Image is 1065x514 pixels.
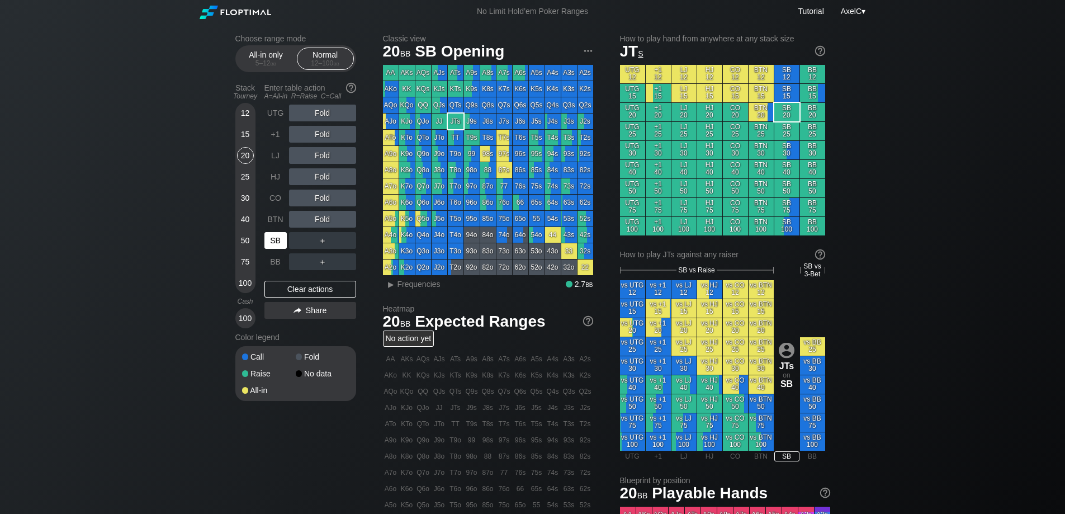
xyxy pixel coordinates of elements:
[774,217,799,235] div: SB 100
[620,198,645,216] div: UTG 75
[237,211,254,228] div: 40
[432,146,447,162] div: J9o
[448,227,463,243] div: T4o
[723,65,748,83] div: CO 12
[383,243,399,259] div: A3o
[646,141,671,159] div: +1 30
[841,7,862,16] span: AxelC
[723,217,748,235] div: CO 100
[480,178,496,194] div: 87o
[723,103,748,121] div: CO 20
[671,103,697,121] div: LJ 20
[415,146,431,162] div: Q9o
[480,81,496,97] div: K8s
[464,97,480,113] div: Q9s
[800,65,825,83] div: BB 12
[578,211,593,227] div: 52s
[345,82,357,94] img: help.32db89a4.svg
[464,65,480,81] div: A9s
[415,211,431,227] div: Q5o
[242,353,296,361] div: Call
[749,217,774,235] div: BTN 100
[697,103,722,121] div: HJ 20
[697,217,722,235] div: HJ 100
[529,97,545,113] div: Q5s
[448,130,463,145] div: TT
[545,162,561,178] div: 84s
[383,195,399,210] div: A6o
[264,147,287,164] div: LJ
[671,198,697,216] div: LJ 75
[432,227,447,243] div: J4o
[529,114,545,129] div: J5s
[578,81,593,97] div: K2s
[819,487,831,499] img: help.32db89a4.svg
[749,198,774,216] div: BTN 75
[578,97,593,113] div: Q2s
[243,59,290,67] div: 5 – 12
[800,84,825,102] div: BB 15
[723,141,748,159] div: CO 30
[578,65,593,81] div: A2s
[496,195,512,210] div: 76o
[671,141,697,159] div: LJ 30
[383,260,399,275] div: A2o
[697,160,722,178] div: HJ 40
[296,353,349,361] div: Fold
[432,243,447,259] div: J3o
[400,46,411,59] span: bb
[496,146,512,162] div: 97s
[464,162,480,178] div: 98o
[383,146,399,162] div: A9o
[264,168,287,185] div: HJ
[774,179,799,197] div: SB 50
[383,65,399,81] div: AA
[646,122,671,140] div: +1 25
[774,141,799,159] div: SB 30
[800,141,825,159] div: BB 30
[496,81,512,97] div: K7s
[383,114,399,129] div: AJo
[646,160,671,178] div: +1 40
[496,211,512,227] div: 75o
[671,179,697,197] div: LJ 50
[697,198,722,216] div: HJ 75
[480,146,496,162] div: 98s
[264,232,287,249] div: SB
[620,65,645,83] div: UTG 12
[620,103,645,121] div: UTG 20
[561,130,577,145] div: T3s
[513,227,528,243] div: 64o
[646,65,671,83] div: +1 12
[242,370,296,378] div: Raise
[496,130,512,145] div: T7s
[578,243,593,259] div: 32s
[415,243,431,259] div: Q3o
[415,227,431,243] div: Q4o
[723,179,748,197] div: CO 50
[496,65,512,81] div: A7s
[415,65,431,81] div: AQs
[399,178,415,194] div: K7o
[496,260,512,275] div: 72o
[749,65,774,83] div: BTN 12
[413,43,506,62] span: SB Opening
[432,97,447,113] div: QJs
[296,370,349,378] div: No data
[237,310,254,327] div: 100
[432,178,447,194] div: J7o
[749,141,774,159] div: BTN 30
[235,34,356,43] h2: Choose range mode
[302,59,349,67] div: 12 – 100
[399,97,415,113] div: KQo
[800,160,825,178] div: BB 40
[383,81,399,97] div: AKo
[749,84,774,102] div: BTN 15
[513,211,528,227] div: 65o
[529,146,545,162] div: 95s
[723,84,748,102] div: CO 15
[578,227,593,243] div: 42s
[749,179,774,197] div: BTN 50
[646,179,671,197] div: +1 50
[513,243,528,259] div: 63o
